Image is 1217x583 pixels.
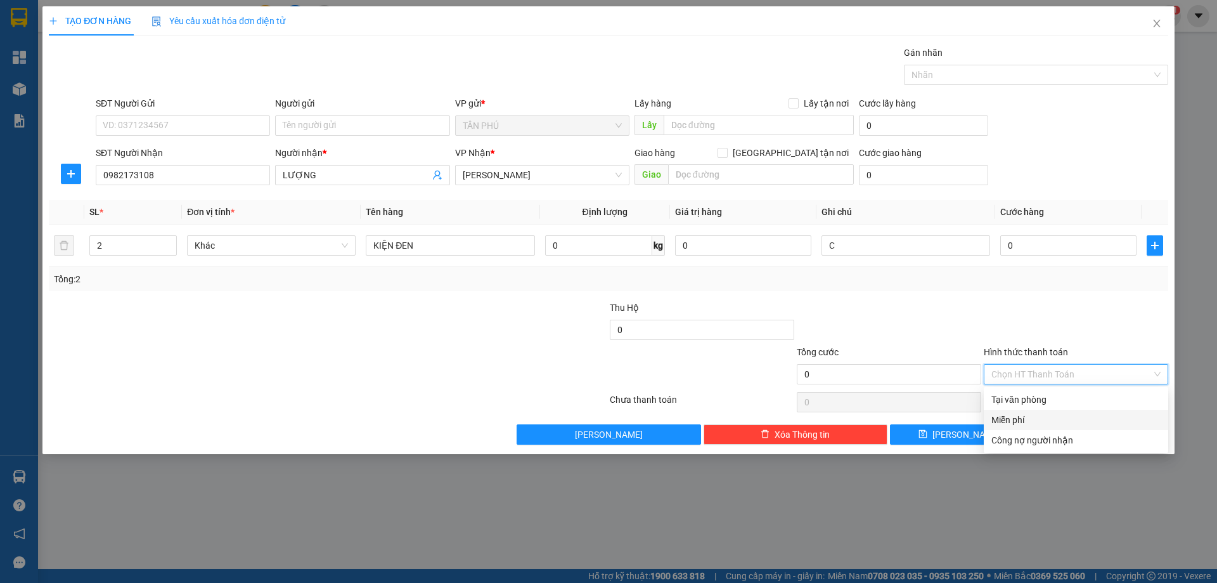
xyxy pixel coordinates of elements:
[96,146,270,160] div: SĐT Người Nhận
[49,16,58,25] span: plus
[859,148,922,158] label: Cước giao hàng
[517,424,701,445] button: [PERSON_NAME]
[890,424,1027,445] button: save[PERSON_NAME]
[1000,207,1044,217] span: Cước hàng
[991,433,1161,447] div: Công nợ người nhận
[463,166,622,185] span: TAM QUAN
[634,164,668,185] span: Giao
[918,429,927,440] span: save
[1139,6,1175,42] button: Close
[859,115,988,136] input: Cước lấy hàng
[366,207,403,217] span: Tên hàng
[1152,18,1162,29] span: close
[904,48,943,58] label: Gán nhãn
[816,200,995,225] th: Ghi chú
[366,235,534,256] input: VD: Bàn, Ghế
[668,164,854,185] input: Dọc đường
[1147,235,1163,256] button: plus
[432,170,442,180] span: user-add
[195,236,348,255] span: Khác
[799,96,854,110] span: Lấy tận nơi
[455,96,629,110] div: VP gửi
[675,235,811,256] input: 0
[608,393,795,415] div: Chưa thanh toán
[932,428,1000,442] span: [PERSON_NAME]
[991,393,1161,407] div: Tại văn phòng
[821,235,990,256] input: Ghi Chú
[675,207,722,217] span: Giá trị hàng
[775,428,830,442] span: Xóa Thông tin
[761,429,769,440] span: delete
[54,272,470,286] div: Tổng: 2
[859,165,988,185] input: Cước giao hàng
[664,115,854,135] input: Dọc đường
[652,235,665,256] span: kg
[463,116,622,135] span: TÂN PHÚ
[151,16,162,27] img: icon
[1147,240,1162,251] span: plus
[859,98,916,108] label: Cước lấy hàng
[49,16,131,26] span: TẠO ĐƠN HÀNG
[728,146,854,160] span: [GEOGRAPHIC_DATA] tận nơi
[61,169,80,179] span: plus
[797,347,839,357] span: Tổng cước
[275,96,449,110] div: Người gửi
[54,235,74,256] button: delete
[275,146,449,160] div: Người nhận
[187,207,235,217] span: Đơn vị tính
[984,430,1168,450] div: Cước gửi hàng sẽ được ghi vào công nợ của người nhận
[583,207,628,217] span: Định lượng
[634,148,675,158] span: Giao hàng
[634,115,664,135] span: Lấy
[575,428,643,442] span: [PERSON_NAME]
[634,98,671,108] span: Lấy hàng
[704,424,888,445] button: deleteXóa Thông tin
[984,347,1068,357] label: Hình thức thanh toán
[610,303,639,313] span: Thu Hộ
[151,16,285,26] span: Yêu cầu xuất hóa đơn điện tử
[991,413,1161,427] div: Miễn phí
[61,164,81,184] button: plus
[455,148,491,158] span: VP Nhận
[89,207,100,217] span: SL
[96,96,270,110] div: SĐT Người Gửi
